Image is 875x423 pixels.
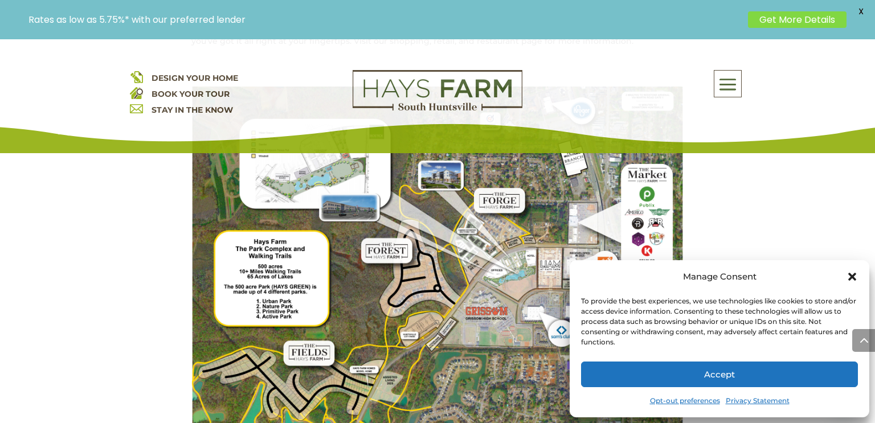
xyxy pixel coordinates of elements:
[726,393,790,409] a: Privacy Statement
[852,3,869,20] span: X
[581,362,858,387] button: Accept
[748,11,847,28] a: Get More Details
[847,271,858,282] div: Close dialog
[683,269,757,285] div: Manage Consent
[28,14,742,25] p: Rates as low as 5.75%* with our preferred lender
[152,89,230,99] a: BOOK YOUR TOUR
[130,70,143,83] img: design your home
[152,73,238,83] a: DESIGN YOUR HOME
[581,296,857,347] div: To provide the best experiences, we use technologies like cookies to store and/or access device i...
[130,86,143,99] img: book your home tour
[353,70,522,111] img: Logo
[353,103,522,113] a: hays farm homes huntsville development
[650,393,720,409] a: Opt-out preferences
[152,105,233,115] a: STAY IN THE KNOW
